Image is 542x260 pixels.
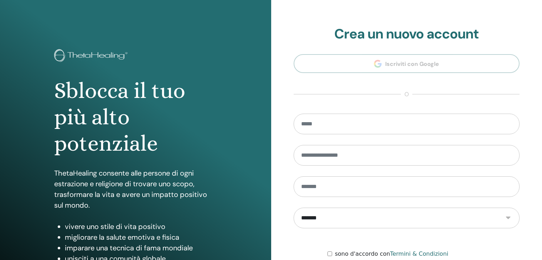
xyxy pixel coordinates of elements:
li: imparare una tecnica di fama mondiale [65,243,217,253]
h2: Crea un nuovo account [294,26,520,42]
label: sono d'accordo con [335,250,448,258]
span: o [401,90,412,99]
li: vivere uno stile di vita positivo [65,221,217,232]
a: Termini & Condizioni [390,250,448,257]
li: migliorare la salute emotiva e fisica [65,232,217,243]
p: ThetaHealing consente alle persone di ogni estrazione e religione di trovare uno scopo, trasforma... [54,168,217,210]
h1: Sblocca il tuo più alto potenziale [54,78,217,157]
